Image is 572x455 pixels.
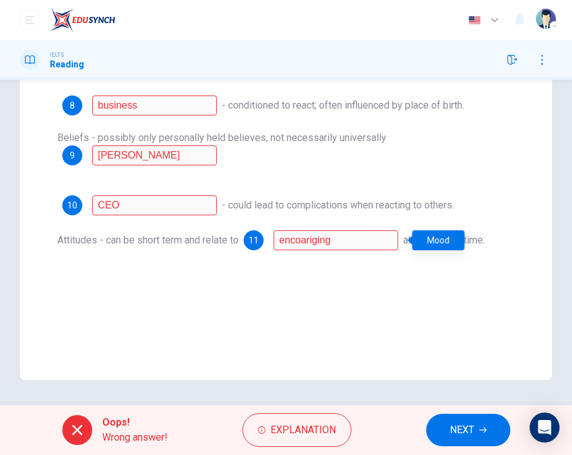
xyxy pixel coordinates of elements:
span: NEXT [450,421,474,439]
button: Explanation [242,413,351,447]
h1: Reading [50,59,84,69]
span: Oops! [102,415,168,430]
span: 9 [70,151,75,160]
img: Profile picture [536,9,556,29]
div: Mood [412,230,465,250]
span: Attitudes - can be short term and relate to [57,234,239,246]
button: open mobile menu [20,10,40,30]
input: Feelings [92,195,217,215]
span: 8 [70,101,75,110]
span: . [222,149,224,161]
img: en [467,16,482,25]
input: Programming [92,95,217,115]
div: Open Intercom Messenger [530,413,560,443]
button: NEXT [426,414,510,446]
span: Explanation [270,421,336,439]
span: Wrong answer! [102,430,168,445]
input: Mood [274,230,398,250]
span: - conditioned to react; often influenced by place of birth. [222,99,464,111]
input: True [92,145,217,165]
span: IELTS [50,51,64,59]
span: 11 [249,236,259,245]
img: EduSynch logo [50,7,115,32]
span: Beliefs - possibly only personally held believes, not necessarily universally [57,132,386,144]
span: 10 [67,201,77,210]
span: - could lead to complications when reacting to others. [222,199,454,211]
